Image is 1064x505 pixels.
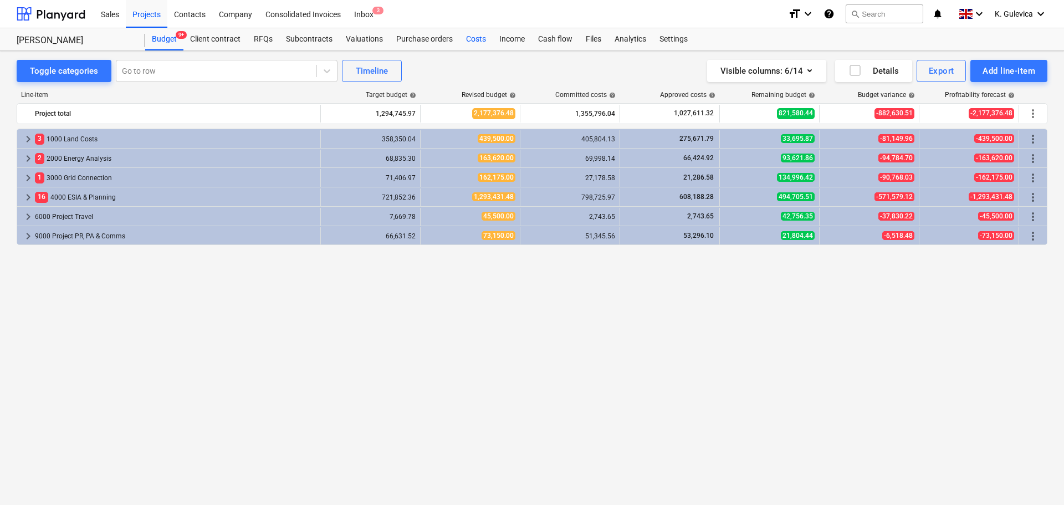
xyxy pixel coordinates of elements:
span: 134,996.42 [777,173,815,182]
div: Revised budget [462,91,516,99]
span: -6,518.48 [882,231,914,240]
div: 2,743.65 [525,213,615,221]
div: Timeline [356,64,388,78]
span: More actions [1026,210,1040,223]
div: Project total [35,105,316,123]
span: K. Gulevica [995,9,1033,18]
div: Budget variance [858,91,915,99]
span: -162,175.00 [974,173,1014,182]
div: Line-item [17,91,321,99]
span: 821,580.44 [777,108,815,119]
span: 3 [372,7,383,14]
i: format_size [788,7,801,21]
span: -1,293,431.48 [969,192,1014,201]
span: help [806,92,815,99]
a: Costs [459,28,493,50]
span: -73,150.00 [978,231,1014,240]
span: 439,500.00 [478,134,515,143]
div: Cash flow [531,28,579,50]
button: Add line-item [970,60,1047,82]
i: keyboard_arrow_down [801,7,815,21]
span: 45,500.00 [482,212,515,221]
div: 71,406.97 [325,174,416,182]
a: Budget9+ [145,28,183,50]
div: 4000 ESIA & Planning [35,188,316,206]
span: -81,149.96 [878,134,914,143]
span: More actions [1026,191,1040,204]
span: 66,424.92 [682,154,715,162]
div: 721,852.36 [325,193,416,201]
i: notifications [932,7,943,21]
div: 1000 Land Costs [35,130,316,148]
span: More actions [1026,152,1040,165]
a: Valuations [339,28,390,50]
div: 1,294,745.97 [325,105,416,123]
div: Profitability forecast [945,91,1015,99]
div: Details [848,64,899,78]
span: help [507,92,516,99]
span: -37,830.22 [878,212,914,221]
a: Subcontracts [279,28,339,50]
button: Search [846,4,923,23]
div: 6000 Project Travel [35,208,316,226]
div: 1,355,796.04 [525,105,615,123]
span: 1 [35,172,44,183]
div: 405,804.13 [525,135,615,143]
span: -882,630.51 [874,108,914,119]
div: Toggle categories [30,64,98,78]
span: 3 [35,134,44,144]
span: 2 [35,153,44,164]
div: 68,835.30 [325,155,416,162]
div: Export [929,64,954,78]
div: Add line-item [983,64,1035,78]
span: help [407,92,416,99]
span: 21,286.58 [682,174,715,181]
span: 494,705.51 [777,192,815,201]
div: Analytics [608,28,653,50]
span: More actions [1026,132,1040,146]
div: 798,725.97 [525,193,615,201]
span: -163,620.00 [974,154,1014,162]
span: -94,784.70 [878,154,914,162]
div: Budget [145,28,183,50]
a: Files [579,28,608,50]
button: Toggle categories [17,60,111,82]
span: 93,621.86 [781,154,815,162]
div: 51,345.56 [525,232,615,240]
span: 163,620.00 [478,154,515,162]
span: More actions [1026,107,1040,120]
span: More actions [1026,171,1040,185]
span: help [906,92,915,99]
span: -45,500.00 [978,212,1014,221]
span: help [607,92,616,99]
i: keyboard_arrow_down [973,7,986,21]
a: Settings [653,28,694,50]
span: 275,671.79 [678,135,715,142]
button: Details [835,60,912,82]
span: keyboard_arrow_right [22,191,35,204]
div: 2000 Energy Analysis [35,150,316,167]
span: 162,175.00 [478,173,515,182]
span: keyboard_arrow_right [22,210,35,223]
i: Knowledge base [823,7,835,21]
div: 66,631.52 [325,232,416,240]
div: 9000 Project PR, PA & Comms [35,227,316,245]
span: 73,150.00 [482,231,515,240]
a: Income [493,28,531,50]
button: Export [917,60,966,82]
a: RFQs [247,28,279,50]
div: [PERSON_NAME] [17,35,132,47]
span: keyboard_arrow_right [22,152,35,165]
span: keyboard_arrow_right [22,171,35,185]
span: 42,756.35 [781,212,815,221]
div: Remaining budget [751,91,815,99]
span: help [1006,92,1015,99]
span: 53,296.10 [682,232,715,239]
iframe: Chat Widget [1009,452,1064,505]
